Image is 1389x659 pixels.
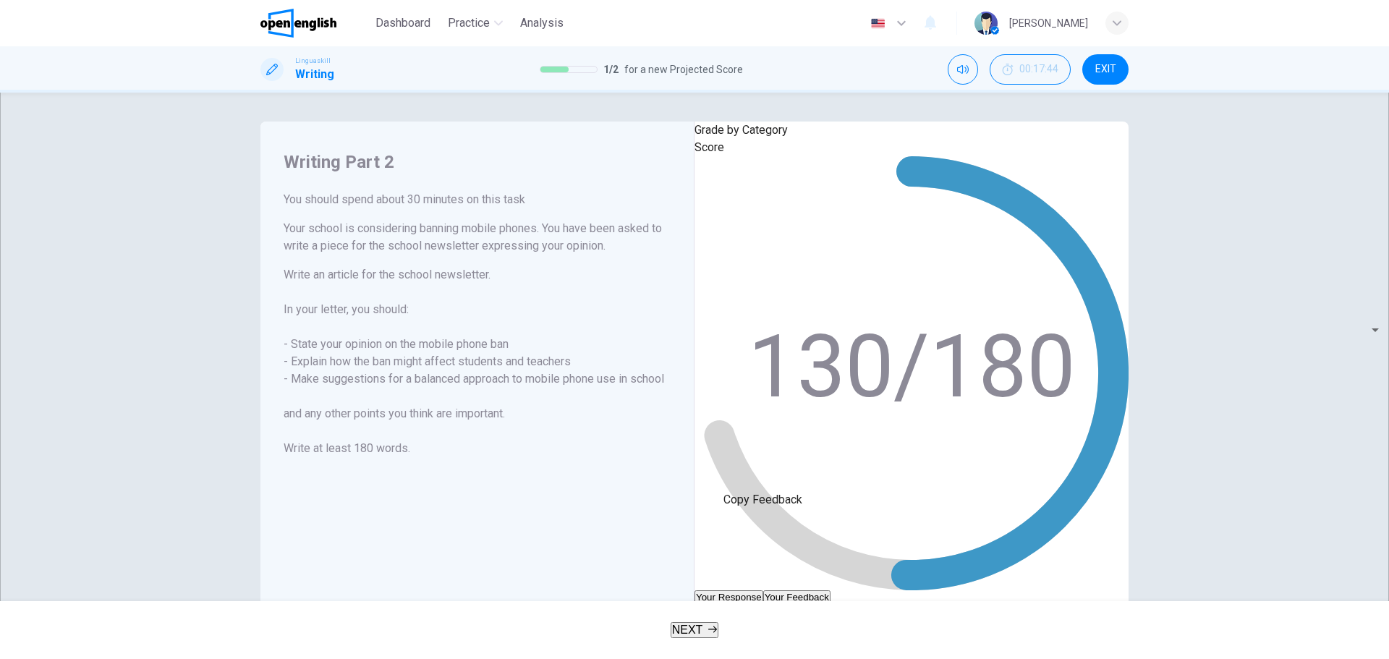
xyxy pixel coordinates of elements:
[370,10,436,36] button: Dashboard
[1019,64,1058,75] span: 00:17:44
[514,10,569,36] button: Analysis
[748,316,1075,417] text: 130/180
[295,66,334,83] h1: Writing
[990,54,1071,85] div: Hide
[763,590,831,604] button: Your Feedback
[672,624,703,636] span: NEXT
[671,622,719,638] button: NEXT
[694,590,1129,604] div: basic tabs example
[948,54,978,85] div: Mute
[260,9,336,38] img: OpenEnglish logo
[442,10,509,36] button: Practice
[520,14,564,32] span: Analysis
[603,61,619,78] span: 1 / 2
[284,150,671,174] h4: Writing Part 2
[295,56,331,66] span: Linguaskill
[448,14,490,32] span: Practice
[974,12,998,35] img: Profile picture
[694,122,1129,139] p: Grade by Category
[1082,54,1129,85] button: EXIT
[869,18,887,29] img: en
[723,491,802,509] p: Copy Feedback
[284,266,671,457] h6: Write an article for the school newsletter. In your letter, you should: - State your opinion on t...
[694,590,763,604] button: Your Response
[260,9,370,38] a: OpenEnglish logo
[1095,64,1116,75] span: EXIT
[624,61,743,78] span: for a new Projected Score
[990,54,1071,85] button: 00:17:44
[284,220,671,255] h6: Your school is considering banning mobile phones. You have been asked to write a piece for the sc...
[284,191,671,208] h6: You should spend about 30 minutes on this task
[1009,14,1088,32] div: [PERSON_NAME]
[694,140,724,154] span: Score
[375,14,430,32] span: Dashboard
